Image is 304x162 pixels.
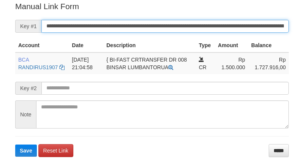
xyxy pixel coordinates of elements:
button: Save [15,145,37,157]
th: Type [196,38,215,52]
span: Reset Link [43,148,68,154]
span: Note [15,100,36,129]
td: Rp 1.727.916,00 [248,52,289,74]
th: Description [103,38,196,52]
th: Balance [248,38,289,52]
span: BCA [18,57,29,63]
a: Copy RANDIRUS1907 to clipboard [59,64,65,70]
span: Key #2 [15,82,41,95]
span: Key #1 [15,20,41,33]
span: Save [20,148,32,154]
th: Amount [215,38,248,52]
th: Date [69,38,103,52]
td: Rp 1.500.000 [215,52,248,74]
td: [DATE] 21:04:58 [69,52,103,74]
td: { BI-FAST CRTRANSFER DR 008 BINSAR LUMBANTORUA [103,52,196,74]
th: Account [15,38,69,52]
p: Manual Link Form [15,1,289,12]
a: RANDIRUS1907 [18,64,58,70]
a: Reset Link [38,144,73,157]
span: CR [199,64,206,70]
